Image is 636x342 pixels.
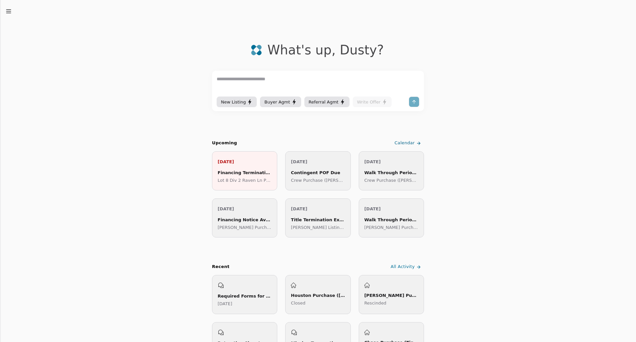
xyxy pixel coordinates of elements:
a: [DATE]Walk Through Period Begins[PERSON_NAME] Purchase (Holiday Circle) [359,198,424,238]
button: New Listing [217,97,257,107]
span: Referral Agmt [309,99,339,105]
div: Financing Notice Available [218,216,272,223]
div: What's up , Dusty ? [267,42,384,57]
p: Lot 8 Div 2 Raven Ln Purchase [218,177,272,184]
div: [PERSON_NAME] Purchase ([PERSON_NAME][GEOGRAPHIC_DATA]) [364,292,418,299]
div: Contingent POF Due [291,169,345,176]
p: [PERSON_NAME] Listing (Arsenal Way) [291,224,345,231]
div: Title Termination Expires [291,216,345,223]
p: Crew Purchase ([PERSON_NAME][GEOGRAPHIC_DATA]) [291,177,345,184]
p: [PERSON_NAME] Purchase (Holiday Circle) [364,224,418,231]
p: [DATE] [364,205,418,212]
p: [PERSON_NAME] Purchase (Holiday Circle) [218,224,272,231]
a: [PERSON_NAME] Purchase ([PERSON_NAME][GEOGRAPHIC_DATA])Rescinded [359,275,424,314]
div: Recent [212,263,230,270]
div: Houston Purchase ([PERSON_NAME][GEOGRAPHIC_DATA]) [291,292,345,299]
a: All Activity [389,261,424,272]
a: [DATE]Contingent POF DueCrew Purchase ([PERSON_NAME][GEOGRAPHIC_DATA]) [285,151,350,190]
div: Required Forms for New Listing [218,293,272,300]
p: [DATE] [218,158,272,165]
time: Thursday, July 10, 2025 at 12:51:15 AM [218,301,232,306]
a: Required Forms for New Listing[DATE] [212,275,277,314]
div: New Listing [221,99,252,105]
div: Walk Through Period Begins [364,216,418,223]
a: Calendar [393,138,424,149]
span: Calendar [395,140,415,147]
p: Closed [291,300,345,307]
p: Rescinded [364,300,418,307]
p: [DATE] [364,158,418,165]
p: [DATE] [291,205,345,212]
a: Houston Purchase ([PERSON_NAME][GEOGRAPHIC_DATA])Closed [285,275,350,314]
div: Financing Termination Deadline [218,169,272,176]
img: logo [251,44,262,56]
p: Crew Purchase ([PERSON_NAME][GEOGRAPHIC_DATA]) [364,177,418,184]
h2: Upcoming [212,140,237,147]
a: [DATE]Financing Notice Available[PERSON_NAME] Purchase (Holiday Circle) [212,198,277,238]
a: [DATE]Financing Termination DeadlineLot 8 Div 2 Raven Ln Purchase [212,151,277,190]
button: Referral Agmt [304,97,349,107]
a: [DATE]Title Termination Expires[PERSON_NAME] Listing (Arsenal Way) [285,198,350,238]
span: All Activity [391,263,415,270]
p: [DATE] [218,205,272,212]
a: [DATE]Walk Through Period BeginsCrew Purchase ([PERSON_NAME][GEOGRAPHIC_DATA]) [359,151,424,190]
div: Walk Through Period Begins [364,169,418,176]
button: Buyer Agmt [260,97,301,107]
span: Buyer Agmt [264,99,290,105]
p: [DATE] [291,158,345,165]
